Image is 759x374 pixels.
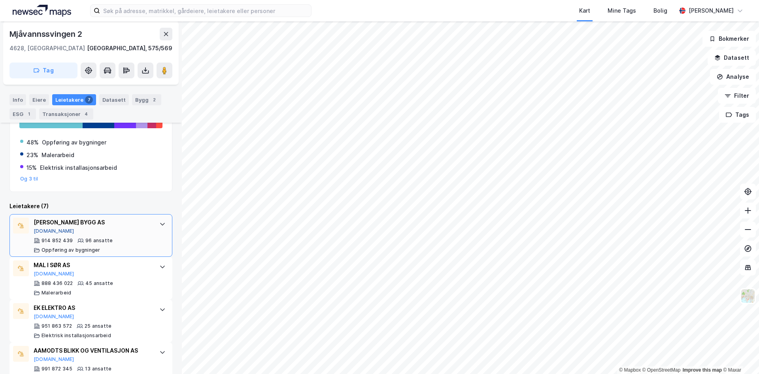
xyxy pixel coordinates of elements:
button: Datasett [708,50,756,66]
button: Filter [718,88,756,104]
a: Improve this map [683,367,722,373]
div: Elektrisk installasjonsarbeid [40,163,117,173]
div: Eiere [29,94,49,105]
div: 888 436 022 [42,280,73,287]
div: Oppføring av bygninger [42,138,106,147]
div: Mjåvannssvingen 2 [9,28,84,40]
div: ESG [9,108,36,120]
div: 45 ansatte [85,280,113,287]
div: Transaksjoner [39,108,93,120]
button: [DOMAIN_NAME] [34,313,74,320]
button: Bokmerker [702,31,756,47]
div: 1 [25,110,33,118]
button: Og 3 til [20,176,38,182]
div: MAL I SØR AS [34,260,151,270]
div: 2 [150,96,158,104]
div: Mine Tags [608,6,636,15]
div: Bygg [132,94,161,105]
div: Bolig [653,6,667,15]
button: [DOMAIN_NAME] [34,228,74,234]
div: Leietakere (7) [9,201,172,211]
div: [GEOGRAPHIC_DATA], 575/569 [87,44,172,53]
div: 4 [82,110,90,118]
div: Datasett [99,94,129,105]
div: [PERSON_NAME] [689,6,734,15]
button: Tags [719,107,756,123]
button: Tag [9,63,77,78]
div: 15% [26,163,37,173]
div: 951 863 572 [42,323,72,329]
iframe: Chat Widget [719,336,759,374]
div: 7 [85,96,93,104]
div: EK ELEKTRO AS [34,303,151,313]
a: OpenStreetMap [642,367,681,373]
button: [DOMAIN_NAME] [34,356,74,363]
div: 13 ansatte [85,366,111,372]
div: Elektrisk installasjonsarbeid [42,332,111,339]
div: 96 ansatte [85,237,113,244]
div: Malerarbeid [42,290,71,296]
input: Søk på adresse, matrikkel, gårdeiere, leietakere eller personer [100,5,311,17]
div: Kart [579,6,590,15]
div: Info [9,94,26,105]
div: Leietakere [52,94,96,105]
div: 4628, [GEOGRAPHIC_DATA] [9,44,85,53]
div: Kontrollprogram for chat [719,336,759,374]
a: Mapbox [619,367,641,373]
div: 914 852 439 [42,237,73,244]
div: 23% [26,150,38,160]
button: [DOMAIN_NAME] [34,271,74,277]
div: Oppføring av bygninger [42,247,100,253]
button: Analyse [710,69,756,85]
div: 48% [26,138,39,147]
div: AAMODTS BLIKK OG VENTILASJON AS [34,346,151,355]
div: [PERSON_NAME] BYGG AS [34,218,151,227]
img: logo.a4113a55bc3d86da70a041830d287a7e.svg [13,5,71,17]
div: Malerarbeid [42,150,74,160]
div: 25 ansatte [85,323,111,329]
div: 991 872 345 [42,366,72,372]
img: Z [740,289,755,304]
